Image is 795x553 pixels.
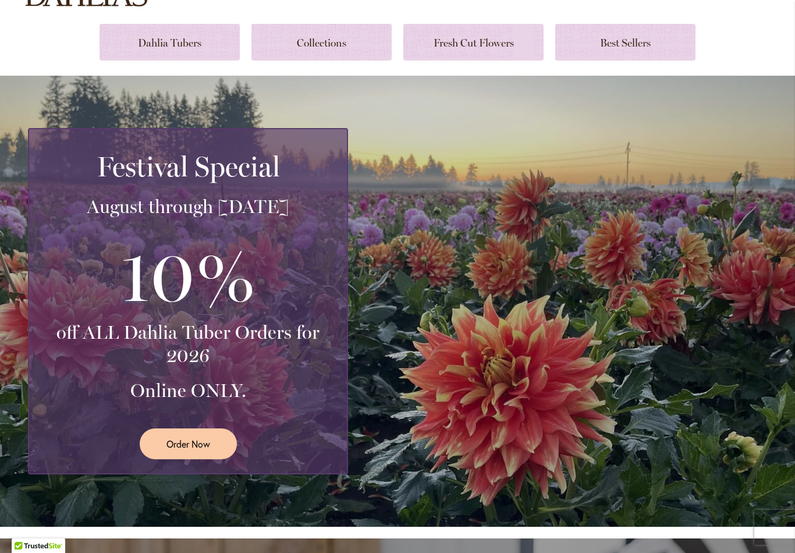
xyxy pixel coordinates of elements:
[140,428,237,459] a: Order Now
[43,379,333,402] h3: Online ONLY.
[43,321,333,367] h3: off ALL Dahlia Tuber Orders for 2026
[43,230,333,321] h3: 10%
[43,195,333,218] h3: August through [DATE]
[166,437,210,451] span: Order Now
[43,150,333,183] h2: Festival Special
